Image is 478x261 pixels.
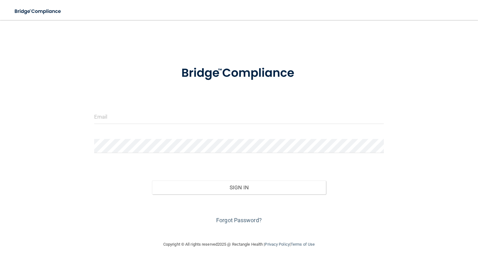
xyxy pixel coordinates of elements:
[9,5,67,18] img: bridge_compliance_login_screen.278c3ca4.svg
[216,217,262,223] a: Forgot Password?
[169,58,309,89] img: bridge_compliance_login_screen.278c3ca4.svg
[94,110,384,124] input: Email
[291,242,315,247] a: Terms of Use
[265,242,289,247] a: Privacy Policy
[152,181,326,194] button: Sign In
[125,234,353,254] div: Copyright © All rights reserved 2025 @ Rectangle Health | |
